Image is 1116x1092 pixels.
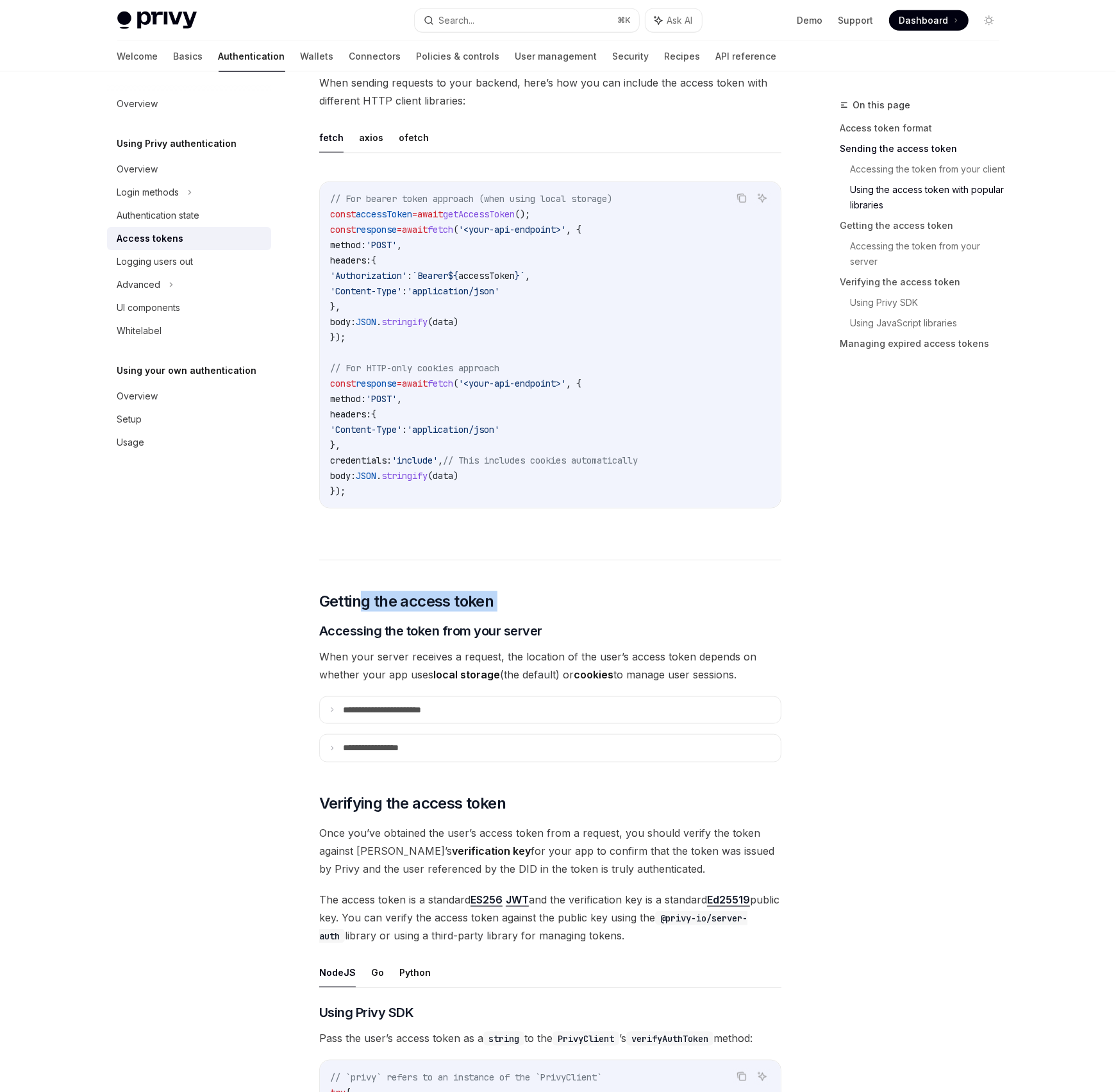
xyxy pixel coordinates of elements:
[443,208,515,220] span: getAccessToken
[452,844,531,857] strong: verification key
[618,15,631,26] span: ⌘ K
[330,239,366,251] span: method:
[107,92,271,115] a: Overview
[376,316,381,328] span: .
[439,13,475,28] div: Search...
[716,41,777,72] a: API reference
[356,470,376,482] span: JSON
[733,190,750,206] button: Copy the contents from the code block
[117,412,142,427] div: Setup
[889,10,969,31] a: Dashboard
[356,208,412,220] span: accessToken
[319,591,494,612] span: Getting the access token
[330,408,371,420] span: headers:
[117,300,181,315] div: UI components
[402,224,428,235] span: await
[566,224,581,235] span: , {
[515,208,530,220] span: ();
[851,236,1010,272] a: Accessing the token from your server
[626,1032,713,1046] code: verifyAuthToken
[319,793,506,814] span: Verifying the access token
[356,316,376,328] span: JSON
[417,208,443,220] span: await
[707,893,750,907] a: Ed25519
[330,193,612,205] span: // For bearer token approach (when using local storage)
[397,378,402,389] span: =
[428,224,453,235] span: fetch
[399,122,429,153] button: ofetch
[117,254,194,269] div: Logging users out
[117,277,161,292] div: Advanced
[979,10,999,31] button: Toggle dark mode
[330,255,371,266] span: headers:
[117,389,158,404] div: Overview
[840,118,1010,139] a: Access token format
[613,41,649,72] a: Security
[319,1004,414,1021] span: Using Privy SDK
[107,250,271,273] a: Logging users out
[840,333,1010,354] a: Managing expired access tokens
[407,270,412,281] span: :
[797,14,823,27] a: Demo
[402,378,428,389] span: await
[330,439,340,451] span: },
[453,378,458,389] span: (
[851,159,1010,180] a: Accessing the token from your client
[458,224,566,235] span: '<your-api-endpoint>'
[851,313,1010,333] a: Using JavaScript libraries
[458,378,566,389] span: '<your-api-endpoint>'
[381,316,428,328] span: stringify
[319,891,781,945] span: The access token is a standard and the verification key is a standard public key. You can verify ...
[117,435,145,450] div: Usage
[853,97,911,113] span: On this page
[117,136,237,151] h5: Using Privy authentication
[412,208,417,220] span: =
[407,285,499,297] span: 'application/json'
[107,158,271,181] a: Overview
[319,824,781,878] span: Once you’ve obtained the user’s access token from a request, you should verify the token against ...
[117,185,179,200] div: Login methods
[453,224,458,235] span: (
[330,393,366,405] span: method:
[107,204,271,227] a: Authentication state
[330,224,356,235] span: const
[381,470,428,482] span: stringify
[366,393,397,405] span: 'POST'
[483,1032,524,1046] code: string
[443,455,638,466] span: // This includes cookies automatically
[319,74,781,110] span: When sending requests to your backend, here’s how you can include the access token with different...
[665,41,701,72] a: Recipes
[330,470,356,482] span: body:
[371,255,376,266] span: {
[319,622,542,640] span: Accessing the token from your server
[412,270,448,281] span: `Bearer
[438,455,443,466] span: ,
[428,316,433,328] span: (
[117,323,162,339] div: Whitelabel
[371,957,384,987] button: Go
[330,332,346,343] span: });
[525,270,530,281] span: ,
[402,424,407,435] span: :
[330,285,402,297] span: 'Content-Type'
[428,378,453,389] span: fetch
[107,296,271,319] a: UI components
[330,485,346,497] span: });
[319,122,344,153] button: fetch
[458,270,515,281] span: accessToken
[117,363,257,378] h5: Using your own authentication
[319,957,356,987] button: NodeJS
[107,385,271,408] a: Overview
[349,41,401,72] a: Connectors
[174,41,203,72] a: Basics
[330,270,407,281] span: 'Authorization'
[117,96,158,112] div: Overview
[520,270,525,281] span: `
[471,893,503,907] a: ES256
[117,208,200,223] div: Authentication state
[428,470,433,482] span: (
[754,190,770,206] button: Ask AI
[219,41,285,72] a: Authentication
[359,122,383,153] button: axios
[356,378,397,389] span: response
